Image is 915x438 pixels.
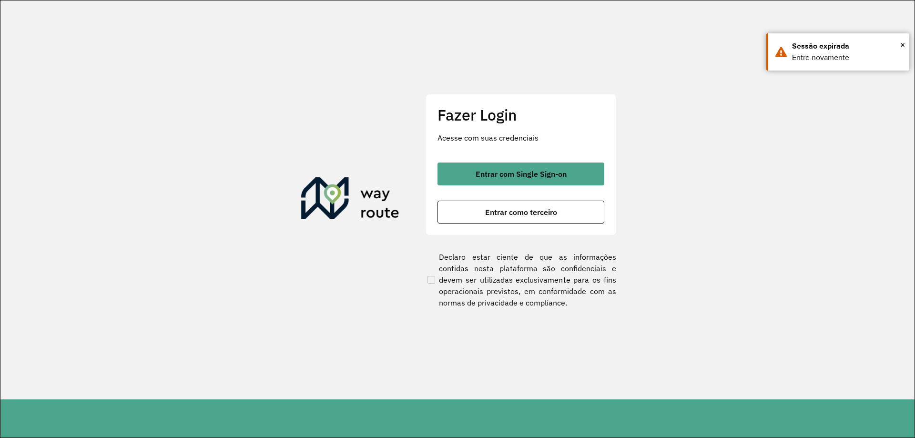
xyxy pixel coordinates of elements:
span: Entrar com Single Sign-on [476,170,567,178]
div: Entre novamente [792,52,902,63]
label: Declaro estar ciente de que as informações contidas nesta plataforma são confidenciais e devem se... [426,251,616,308]
p: Acesse com suas credenciais [437,132,604,143]
div: Sessão expirada [792,41,902,52]
h2: Fazer Login [437,106,604,124]
span: Entrar como terceiro [485,208,557,216]
img: Roteirizador AmbevTech [301,177,399,223]
button: button [437,201,604,224]
button: button [437,163,604,185]
span: × [900,38,905,52]
button: Close [900,38,905,52]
